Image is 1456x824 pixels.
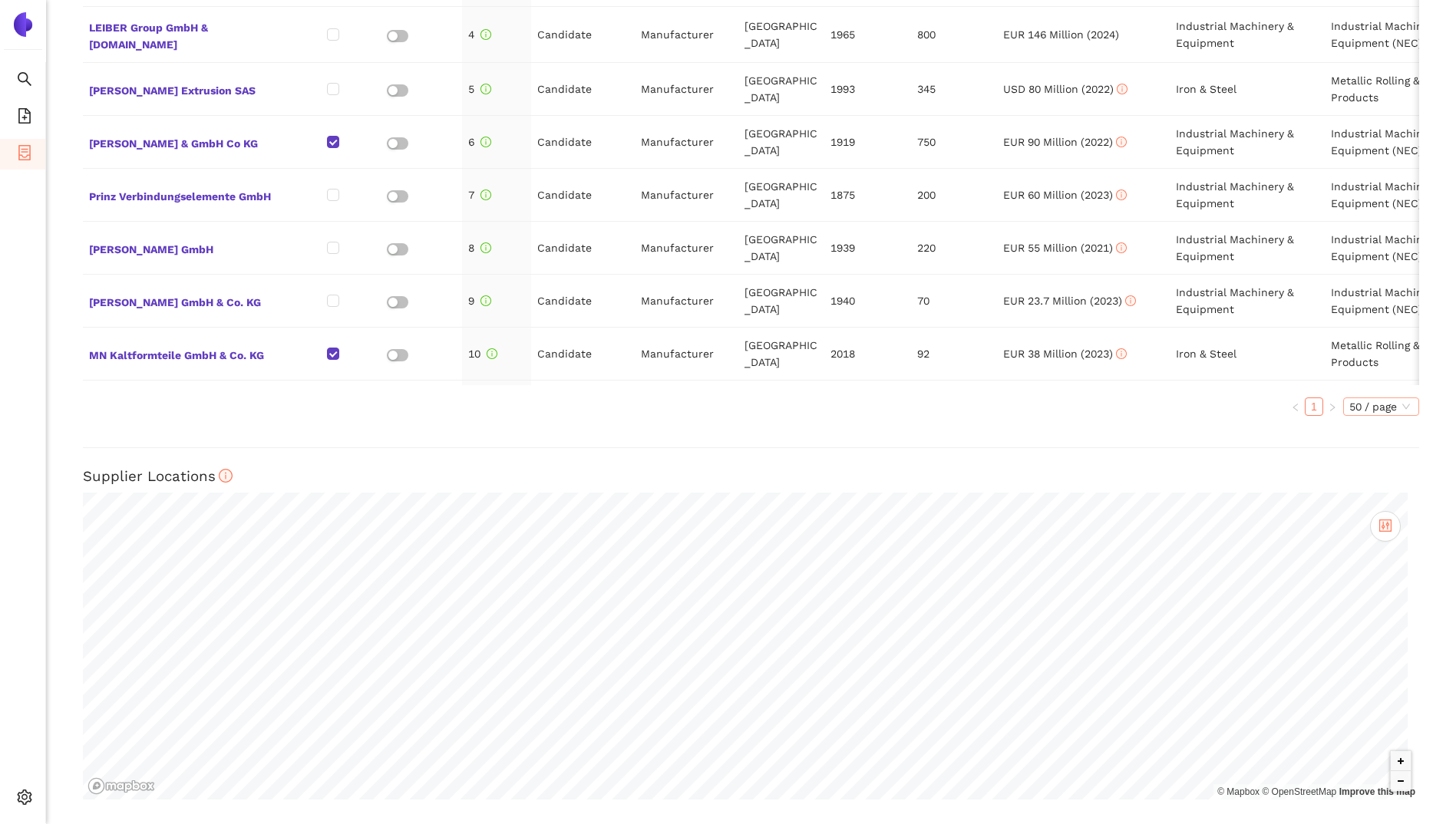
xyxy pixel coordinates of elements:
[911,381,997,437] td: 169
[635,222,738,275] td: Manufacturer
[635,328,738,381] td: Manufacturer
[635,381,738,437] td: Manufacturer
[468,28,491,41] span: 4
[1323,397,1342,416] button: right
[1003,136,1127,148] span: EUR 90 Million (2022)
[480,137,491,147] span: info-circle
[1170,169,1325,222] td: Industrial Machinery & Equipment
[83,466,1419,486] h3: Supplier Locations
[1117,84,1127,94] span: info-circle
[911,7,997,63] td: 800
[1328,403,1337,412] span: right
[738,381,824,437] td: [GEOGRAPHIC_DATA]
[89,16,284,53] span: LEIBER Group GmbH & [DOMAIN_NAME]
[1116,190,1127,200] span: info-circle
[824,381,910,437] td: 1940
[17,140,32,170] span: container
[911,222,997,275] td: 220
[1323,397,1342,416] li: Next Page
[468,242,491,254] span: 8
[531,275,635,328] td: Candidate
[480,190,491,200] span: info-circle
[635,275,738,328] td: Manufacturer
[1003,348,1127,360] span: EUR 38 Million (2023)
[480,84,491,94] span: info-circle
[531,7,635,63] td: Candidate
[1003,189,1127,201] span: EUR 60 Million (2023)
[1116,242,1127,253] span: info-circle
[1170,63,1325,116] td: Iron & Steel
[738,328,824,381] td: [GEOGRAPHIC_DATA]
[87,777,155,795] a: Mapbox logo
[738,63,824,116] td: [GEOGRAPHIC_DATA]
[1170,116,1325,169] td: Industrial Machinery & Equipment
[1170,328,1325,381] td: Iron & Steel
[1003,83,1127,95] span: USD 80 Million (2022)
[468,136,491,148] span: 6
[480,295,491,306] span: info-circle
[911,169,997,222] td: 200
[635,116,738,169] td: Manufacturer
[89,132,284,152] span: [PERSON_NAME] & GmbH Co KG
[89,185,284,205] span: Prinz Verbindungselemente GmbH
[89,291,284,311] span: [PERSON_NAME] GmbH & Co. KG
[531,222,635,275] td: Candidate
[1349,398,1413,415] span: 50 / page
[1003,295,1136,307] span: EUR 23.7 Million (2023)
[824,222,910,275] td: 1939
[738,222,824,275] td: [GEOGRAPHIC_DATA]
[1286,397,1305,416] li: Previous Page
[635,7,738,63] td: Manufacturer
[1391,751,1411,771] button: Zoom in
[89,344,284,364] span: MN Kaltformteile GmbH & Co. KG
[89,238,284,258] span: [PERSON_NAME] GmbH
[468,83,491,95] span: 5
[824,169,910,222] td: 1875
[219,469,233,483] span: info-circle
[11,12,35,37] img: Logo
[738,116,824,169] td: [GEOGRAPHIC_DATA]
[531,381,635,437] td: Candidate
[531,328,635,381] td: Candidate
[824,275,910,328] td: 1940
[531,169,635,222] td: Candidate
[1170,381,1325,437] td: Iron & Steel
[480,29,491,40] span: info-circle
[83,493,1408,799] canvas: Map
[468,348,497,360] span: 10
[1306,398,1322,415] a: 1
[911,63,997,116] td: 345
[531,116,635,169] td: Candidate
[1378,519,1392,532] span: control
[17,784,32,815] span: setting
[1286,397,1305,416] button: left
[1291,403,1300,412] span: left
[1391,771,1411,791] button: Zoom out
[1003,28,1119,41] span: EUR 146 Million (2024)
[487,348,497,359] span: info-circle
[17,66,32,97] span: search
[17,103,32,133] span: file-add
[824,328,910,381] td: 2018
[531,63,635,116] td: Candidate
[911,116,997,169] td: 750
[1170,275,1325,328] td: Industrial Machinery & Equipment
[1343,397,1419,416] div: Page Size
[738,169,824,222] td: [GEOGRAPHIC_DATA]
[480,242,491,253] span: info-circle
[635,63,738,116] td: Manufacturer
[824,63,910,116] td: 1993
[1003,242,1127,254] span: EUR 55 Million (2021)
[824,7,910,63] td: 1965
[1116,348,1127,359] span: info-circle
[911,275,997,328] td: 70
[1170,7,1325,63] td: Industrial Machinery & Equipment
[824,116,910,169] td: 1919
[738,7,824,63] td: [GEOGRAPHIC_DATA]
[468,189,491,201] span: 7
[635,169,738,222] td: Manufacturer
[1125,295,1136,306] span: info-circle
[1116,137,1127,147] span: info-circle
[738,275,824,328] td: [GEOGRAPHIC_DATA]
[911,328,997,381] td: 92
